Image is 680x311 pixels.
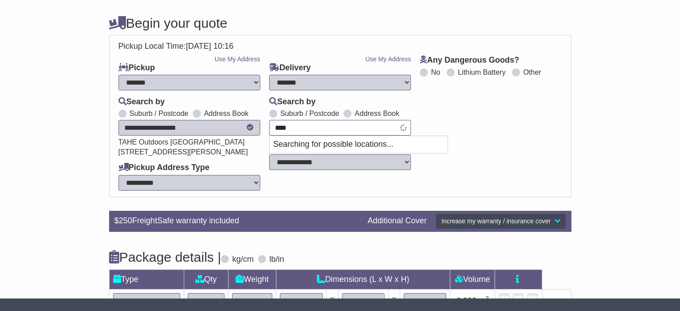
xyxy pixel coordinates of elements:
[479,296,489,305] span: m
[365,55,411,63] a: Use My Address
[431,68,440,77] label: No
[109,16,571,30] h4: Begin your quote
[215,55,260,63] a: Use My Address
[184,269,228,289] td: Qty
[355,109,399,118] label: Address Book
[280,109,339,118] label: Suburb / Postcode
[269,63,311,73] label: Delivery
[450,269,495,289] td: Volume
[114,42,566,51] div: Pickup Local Time:
[204,109,249,118] label: Address Book
[420,55,519,65] label: Any Dangerous Goods?
[269,97,316,107] label: Search by
[269,255,284,264] label: lb/in
[118,148,248,156] span: [STREET_ADDRESS][PERSON_NAME]
[109,250,221,264] h4: Package details |
[118,97,165,107] label: Search by
[363,216,431,226] div: Additional Cover
[276,269,450,289] td: Dimensions (L x W x H)
[458,68,506,77] label: Lithium Battery
[456,296,477,305] span: 0.000
[109,269,184,289] td: Type
[118,138,245,146] span: TAHE Outdoors [GEOGRAPHIC_DATA]
[232,255,253,264] label: kg/cm
[118,63,155,73] label: Pickup
[130,109,189,118] label: Suburb / Postcode
[441,217,550,225] span: Increase my warranty / insurance cover
[228,269,276,289] td: Weight
[119,216,132,225] span: 250
[118,163,210,173] label: Pickup Address Type
[110,216,363,226] div: $ FreightSafe warranty included
[435,213,566,229] button: Increase my warranty / insurance cover
[523,68,541,77] label: Other
[270,136,448,153] p: Searching for possible locations...
[486,295,489,302] sup: 3
[186,42,234,51] span: [DATE] 10:16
